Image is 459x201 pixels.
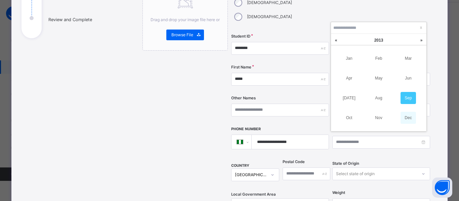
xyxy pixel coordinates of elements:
a: Apr [341,72,357,84]
td: Aug [364,88,393,108]
td: Nov [364,108,393,128]
td: May [364,68,393,88]
span: Local Government Area [231,192,276,197]
a: [DATE] [341,92,357,104]
a: Jan [341,52,357,64]
a: Next year (Control + right) [416,34,426,47]
a: Dec [401,112,416,124]
td: Dec [393,108,423,128]
td: Jul [334,88,364,108]
label: Weight [332,190,345,196]
label: Other Names [231,95,256,101]
div: [GEOGRAPHIC_DATA] [235,172,266,178]
label: [DEMOGRAPHIC_DATA] [247,14,292,20]
span: COUNTRY [231,163,249,168]
label: Student ID [231,34,250,39]
td: Oct [334,108,364,128]
a: Oct [341,112,357,124]
span: Browse File [171,32,193,38]
span: State of Origin [332,161,359,166]
span: Drag and drop your image file here or [151,17,220,22]
a: Mar [401,52,416,64]
td: Sep [393,88,423,108]
td: Jan [334,48,364,68]
a: Nov [371,112,386,124]
a: May [371,72,386,84]
label: Postal Code [283,159,305,165]
span: 2013 [374,38,383,43]
td: Apr [334,68,364,88]
a: Aug [371,92,386,104]
a: Feb [371,52,386,64]
button: Open asap [432,178,452,198]
label: First Name [231,64,251,70]
label: Phone Number [231,127,261,132]
a: Jun [401,72,416,84]
a: Last year (Control + left) [331,34,341,47]
td: Feb [364,48,393,68]
a: 2013 [348,34,409,47]
a: Sep [401,92,416,104]
div: Select state of origin [336,167,375,180]
td: Jun [393,68,423,88]
td: Mar [393,48,423,68]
